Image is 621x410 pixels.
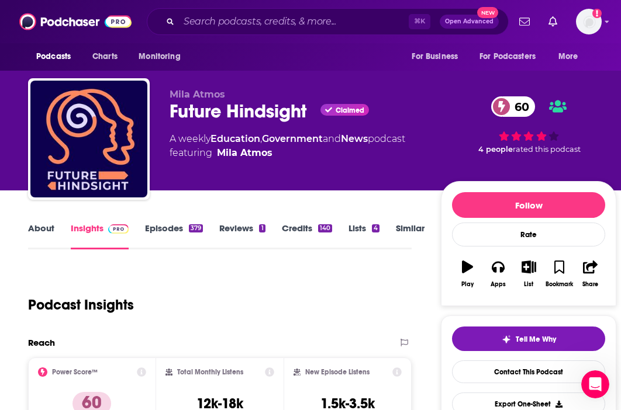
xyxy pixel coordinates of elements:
a: InsightsPodchaser Pro [71,223,129,249]
a: Lists4 [349,223,379,249]
span: Charts [92,48,118,65]
div: List [524,281,533,288]
div: 140 [318,224,332,232]
div: Play [461,281,474,288]
a: Show notifications dropdown [515,12,534,32]
div: Share [582,281,598,288]
a: Episodes379 [145,223,203,249]
span: For Podcasters [479,48,536,65]
span: Monitoring [139,48,180,65]
button: open menu [472,46,553,68]
h2: Reach [28,337,55,348]
div: 1 [259,224,265,232]
span: ⌘ K [409,14,430,29]
button: open menu [550,46,593,68]
span: and [323,133,341,144]
div: 60 4 peoplerated this podcast [441,89,616,161]
a: Education [211,133,260,144]
a: 60 [491,96,535,117]
div: A weekly podcast [170,132,405,160]
span: Tell Me Why [516,335,556,344]
img: User Profile [576,9,602,34]
span: rated this podcast [513,145,581,154]
span: Open Advanced [445,19,494,25]
div: Rate [452,223,605,246]
button: open menu [28,46,86,68]
a: Charts [85,46,125,68]
a: Mila Atmos [217,146,272,160]
svg: Add a profile image [592,9,602,18]
button: Play [452,253,482,295]
span: 60 [503,96,535,117]
div: Bookmark [546,281,573,288]
button: Share [575,253,605,295]
span: 4 people [478,145,513,154]
div: Search podcasts, credits, & more... [147,8,509,35]
img: tell me why sparkle [502,335,511,344]
img: Podchaser - Follow, Share and Rate Podcasts [19,11,132,33]
button: tell me why sparkleTell Me Why [452,326,605,351]
button: Bookmark [544,253,575,295]
span: Mila Atmos [170,89,225,100]
input: Search podcasts, credits, & more... [179,12,409,31]
button: Open AdvancedNew [440,15,499,29]
h2: Power Score™ [52,368,98,376]
span: featuring [170,146,405,160]
h2: Total Monthly Listens [177,368,243,376]
span: Logged in as AlexMerceron [576,9,602,34]
button: Apps [483,253,513,295]
a: About [28,223,54,249]
span: , [260,133,262,144]
div: 4 [372,224,379,232]
a: Credits140 [282,223,332,249]
button: open menu [403,46,472,68]
h1: Podcast Insights [28,296,134,314]
h2: New Episode Listens [305,368,370,376]
button: Show profile menu [576,9,602,34]
span: Claimed [336,107,364,113]
a: Contact This Podcast [452,360,605,383]
span: Podcasts [36,48,71,65]
button: open menu [130,46,195,68]
a: Reviews1 [219,223,265,249]
img: Future Hindsight [30,81,147,197]
div: 379 [189,224,203,232]
img: Podchaser Pro [108,224,129,234]
iframe: Intercom live chat [581,370,609,398]
a: News [341,133,368,144]
a: Similar [396,223,425,249]
button: List [513,253,544,295]
span: New [477,7,498,18]
span: For Business [412,48,458,65]
a: Show notifications dropdown [544,12,562,32]
button: Follow [452,192,605,218]
a: Government [262,133,323,144]
span: More [558,48,578,65]
div: Apps [491,281,506,288]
